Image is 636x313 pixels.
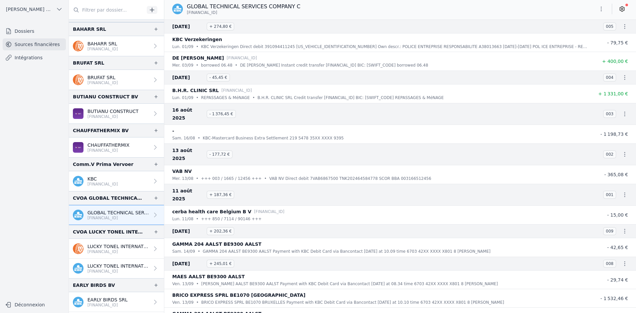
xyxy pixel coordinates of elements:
[603,23,616,30] span: 005
[172,62,193,69] p: mer. 03/09
[73,41,83,51] img: ing.png
[257,94,444,101] p: B.H.R. CLINIC SRL Credit transfer [FINANCIAL_ID] BIC: [SWIFT_CODE] REPASSAGES & MéNAGE
[73,160,133,168] div: Comm.V Prima Vervoer
[87,74,118,81] p: BRUFAT SRL
[87,269,149,274] p: [FINANCIAL_ID]
[201,62,233,69] p: borrowed 06.48
[87,296,128,303] p: EARLY BIRDS SRL
[87,209,149,216] p: GLOBAL TECHNICAL SERVICES COMPANY C
[203,248,491,255] p: GAMMA 204 AALST BE9300 AALST Payment with KBC Debit Card via Bancontact [DATE] at 10.09 time 6703...
[172,35,222,43] p: KBC Verzekeringen
[172,23,204,30] span: [DATE]
[201,175,262,182] p: +++ 003 / 1665 / 12456 +++
[172,127,174,135] p: -
[201,94,250,101] p: REPASSAGES & MéNAGE
[69,239,164,259] a: LUCKY TONEL INTERNATIONAL SCRIS [FINANCIAL_ID]
[603,191,616,199] span: 001
[172,273,245,281] p: MAES AALST BE9300 AALST
[196,94,198,101] div: •
[73,75,83,85] img: ing.png
[201,281,498,287] p: [PERSON_NAME] AALST BE9300 AALST Payment with KBC Debit Card via Bancontact [DATE] at 08.34 time ...
[69,70,164,90] a: BRUFAT SRL [FINANCIAL_ID]
[207,191,234,199] span: + 187,36 €
[207,150,233,158] span: - 177,72 €
[69,137,164,157] a: CHAUFFATHERMIX [FINANCIAL_ID]
[69,171,164,191] a: KBC [FINANCIAL_ID]
[172,227,204,235] span: [DATE]
[240,62,428,69] p: DE [PERSON_NAME] Instant credit transfer [FINANCIAL_ID] BIC: [SWIFT_CODE] borrowed 06.48
[3,25,66,37] a: Dossiers
[254,208,285,215] p: [FINANCIAL_ID]
[201,216,262,222] p: +++ 850 / 7114 / 90146 +++
[69,205,164,225] a: GLOBAL TECHNICAL SERVICES COMPANY C [FINANCIAL_ID]
[603,227,616,235] span: 009
[607,212,628,218] span: - 15,00 €
[172,216,193,222] p: lun. 11/08
[269,175,431,182] p: VAB NV Direct debit 7VAB6867500 TNK202464584778 SCOR BBA 003166512456
[73,297,83,307] img: kbc.png
[69,4,144,16] input: Filtrer par dossier...
[607,277,628,283] span: - 29,74 €
[207,260,234,268] span: + 245,01 €
[172,54,224,62] p: DE [PERSON_NAME]
[198,248,200,255] div: •
[603,150,616,158] span: 002
[196,62,198,69] div: •
[73,176,83,186] img: kbc.png
[603,74,616,81] span: 004
[73,243,83,254] img: ing.png
[73,228,143,236] div: CVOA LUCKY TONEL INTERNATIONAL
[172,187,204,203] span: 11 août 2025
[69,259,164,278] a: LUCKY TONEL INTERNATIONAL CVOA [FINANCIAL_ID]
[235,62,238,69] div: •
[172,291,305,299] p: BRICO EXPRESS SPRL BE1070 [GEOGRAPHIC_DATA]
[603,110,616,118] span: 003
[69,36,164,56] a: BAHARR SRL [FINANCIAL_ID]
[3,38,66,50] a: Sources financières
[73,59,104,67] div: BRUFAT SRL
[196,281,198,287] div: •
[607,40,628,45] span: - 79,75 €
[6,6,53,13] span: [PERSON_NAME] ET PARTNERS SRL
[602,59,628,64] span: + 400,00 €
[87,176,118,182] p: KBC
[207,110,236,118] span: - 1 376,45 €
[73,263,83,274] img: kbc.png
[172,106,204,122] span: 16 août 2025
[172,43,193,50] p: lun. 01/09
[69,292,164,312] a: EARLY BIRDS SRL [FINANCIAL_ID]
[73,127,129,134] div: CHAUFFATHERMIX BV
[73,210,83,220] img: kbc.png
[203,135,344,141] p: KBC-Mastercard Business Extra Settlement 219 5478 35XX XXXX 9395
[87,263,149,269] p: LUCKY TONEL INTERNATIONAL CVOA
[3,52,66,64] a: Intégrations
[607,245,628,250] span: - 42,65 €
[172,4,183,14] img: kbc.png
[207,23,234,30] span: + 274,80 €
[3,299,66,310] button: Déconnexion
[600,131,628,137] span: - 1 198,73 €
[187,10,217,15] span: [FINANCIAL_ID]
[87,182,118,187] p: [FINANCIAL_ID]
[264,175,267,182] div: •
[207,74,230,81] span: - 45,45 €
[73,281,115,289] div: EARLY BIRDS BV
[172,167,192,175] p: VAB NV
[73,93,138,101] div: BUTIANU CONSTRUCT BV
[603,260,616,268] span: 008
[87,215,149,221] p: [FINANCIAL_ID]
[87,243,149,250] p: LUCKY TONEL INTERNATIONAL SCRIS
[201,43,588,50] p: KBC Verzekeringen Direct debit 391094411245 [US_VEHICLE_IDENTIFICATION_NUMBER] Own descr.: POLICE...
[172,260,204,268] span: [DATE]
[172,240,261,248] p: GAMMA 204 AALST BE9300 AALST
[172,281,193,287] p: ven. 13/09
[172,146,204,162] span: 13 août 2025
[87,249,149,254] p: [FINANCIAL_ID]
[604,172,628,177] span: - 365,08 €
[227,55,257,61] p: [FINANCIAL_ID]
[172,94,193,101] p: lun. 01/09
[598,91,628,96] span: + 1 331,00 €
[87,142,130,148] p: CHAUFFATHERMIX
[196,216,198,222] div: •
[87,40,118,47] p: BAHARR SRL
